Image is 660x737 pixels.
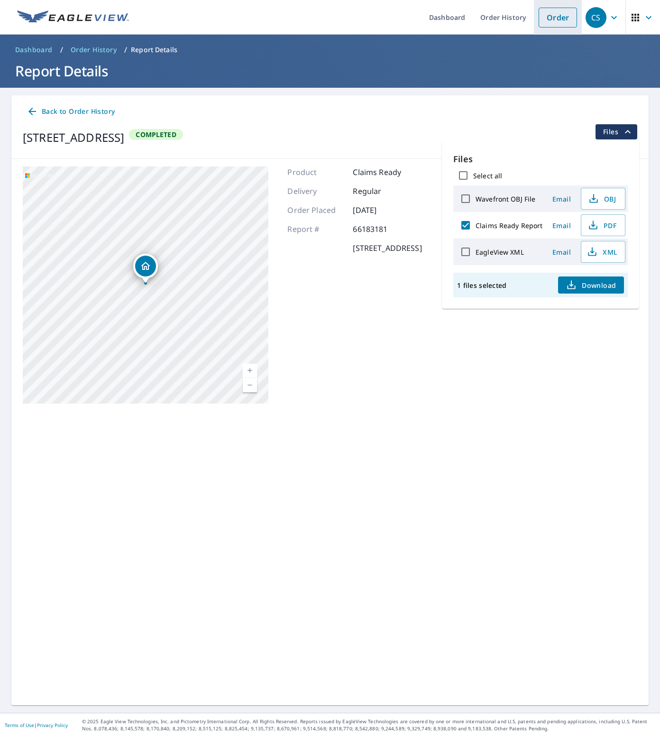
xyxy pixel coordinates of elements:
[17,10,129,25] img: EV Logo
[287,185,344,197] p: Delivery
[581,214,625,236] button: PDF
[581,188,625,210] button: OBJ
[11,61,649,81] h1: Report Details
[586,7,606,28] div: CS
[587,246,617,258] span: XML
[539,8,577,28] a: Order
[476,221,543,230] label: Claims Ready Report
[287,223,344,235] p: Report #
[581,241,625,263] button: XML
[5,722,34,728] a: Terms of Use
[476,194,535,203] label: Wavefront OBJ File
[566,279,616,291] span: Download
[353,242,422,254] p: [STREET_ADDRESS]
[353,185,410,197] p: Regular
[353,204,410,216] p: [DATE]
[550,221,573,230] span: Email
[550,248,573,257] span: Email
[587,193,617,204] span: OBJ
[457,281,506,290] p: 1 files selected
[5,722,68,728] p: |
[550,194,573,203] span: Email
[27,106,115,118] span: Back to Order History
[11,42,649,57] nav: breadcrumb
[11,42,56,57] a: Dashboard
[124,44,127,55] li: /
[587,220,617,231] span: PDF
[133,254,158,283] div: Dropped pin, building 1, Residential property, 1370 Flint Town Rd Ava, NY 13309
[15,45,53,55] span: Dashboard
[476,248,524,257] label: EagleView XML
[287,166,344,178] p: Product
[453,153,628,166] p: Files
[547,245,577,259] button: Email
[60,44,63,55] li: /
[23,129,124,146] div: [STREET_ADDRESS]
[243,364,257,378] a: Current Level 17, Zoom In
[603,126,633,138] span: Files
[473,171,502,180] label: Select all
[131,45,177,55] p: Report Details
[23,103,119,120] a: Back to Order History
[82,718,655,732] p: © 2025 Eagle View Technologies, Inc. and Pictometry International Corp. All Rights Reserved. Repo...
[71,45,117,55] span: Order History
[37,722,68,728] a: Privacy Policy
[130,130,182,139] span: Completed
[547,218,577,233] button: Email
[547,192,577,206] button: Email
[595,124,637,139] button: filesDropdownBtn-66183181
[353,166,410,178] p: Claims Ready
[558,276,623,294] button: Download
[67,42,120,57] a: Order History
[353,223,410,235] p: 66183181
[243,378,257,392] a: Current Level 17, Zoom Out
[287,204,344,216] p: Order Placed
